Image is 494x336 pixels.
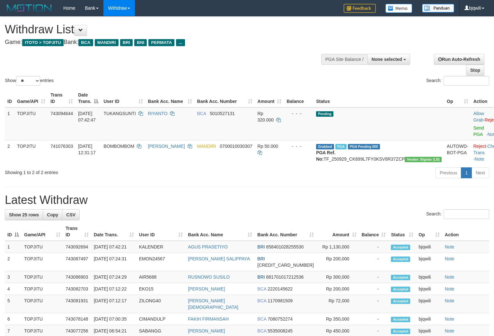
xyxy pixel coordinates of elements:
[405,157,442,162] span: Vendor URL: https://dashboard.q2checkout.com/secure
[188,316,229,322] a: FAKIH FIRMANSAH
[316,150,335,162] b: PGA Ref. No:
[91,241,137,253] td: [DATE] 07:42:21
[188,328,225,333] a: [PERSON_NAME]
[284,89,313,107] th: Balance
[146,89,195,107] th: Bank Acc. Name: activate to sort column ascending
[472,167,489,178] a: Next
[78,144,96,155] span: [DATE] 12:31:17
[316,223,359,241] th: Amount: activate to sort column ascending
[359,241,389,253] td: -
[391,245,410,250] span: Accepted
[5,39,323,46] h4: Game: Bank:
[14,107,48,140] td: TOPJITU
[257,286,266,291] span: BCA
[391,329,410,334] span: Accepted
[445,256,454,261] a: Note
[14,89,48,107] th: Game/API: activate to sort column ascending
[148,111,168,116] a: RIYANTO
[63,283,91,295] td: 743082703
[416,295,442,313] td: bjqwili
[5,223,22,241] th: ID: activate to sort column descending
[43,209,62,220] a: Copy
[188,256,250,261] a: [PERSON_NAME] SALIPPAYA
[197,111,206,116] span: BCA
[442,223,489,241] th: Action
[22,283,63,295] td: TOPJITU
[195,89,255,107] th: Bank Acc. Number: activate to sort column ascending
[255,223,316,241] th: Bank Acc. Number: activate to sort column ascending
[359,295,389,313] td: -
[445,286,454,291] a: Note
[416,223,442,241] th: Op: activate to sort column ascending
[258,144,278,149] span: Rp 50.000
[444,89,471,107] th: Op: activate to sort column ascending
[266,244,304,249] span: Copy 658401028255530 to clipboard
[63,313,91,325] td: 743078148
[444,140,471,165] td: AUTOWD-BOT-PGA
[120,39,133,46] span: BRI
[335,144,347,149] span: Marked by bjqsamuel
[257,274,265,280] span: BRI
[137,253,186,271] td: EMON24567
[91,283,137,295] td: [DATE] 07:12:22
[287,143,311,149] div: - - -
[316,313,359,325] td: Rp 350,000
[287,110,311,117] div: - - -
[359,271,389,283] td: -
[434,54,484,65] a: Run Auto-Refresh
[258,111,274,122] span: Rp 320.000
[268,316,293,322] span: Copy 7080752274 to clipboard
[348,144,380,149] span: PGA Pending
[444,76,489,86] input: Search:
[316,295,359,313] td: Rp 72,000
[63,223,91,241] th: Trans ID: activate to sort column ascending
[445,244,454,249] a: Note
[5,253,22,271] td: 2
[266,274,304,280] span: Copy 681701017212536 to clipboard
[257,263,314,268] span: Copy 341401043371531 to clipboard
[16,76,40,86] select: Showentries
[48,89,75,107] th: Trans ID: activate to sort column ascending
[473,111,485,122] span: ·
[185,223,255,241] th: Bank Acc. Name: activate to sort column ascending
[5,271,22,283] td: 3
[316,283,359,295] td: Rp 200,000
[391,275,410,280] span: Accepted
[257,328,266,333] span: BCA
[63,241,91,253] td: 743092694
[391,256,410,262] span: Accepted
[372,57,402,62] span: None selected
[321,54,367,65] div: PGA Site Balance /
[66,212,75,217] span: CSV
[5,194,489,206] h1: Latest Withdraw
[188,286,225,291] a: [PERSON_NAME]
[257,298,266,303] span: BCA
[134,39,147,46] span: BNI
[137,271,186,283] td: AIR5688
[5,209,43,220] a: Show 25 rows
[257,316,266,322] span: BCA
[14,140,48,165] td: TOPJITU
[268,286,293,291] span: Copy 2220145622 to clipboard
[461,167,472,178] a: 1
[188,274,230,280] a: RUSNOWO SUSILO
[316,241,359,253] td: Rp 1,130,000
[101,89,145,107] th: User ID: activate to sort column ascending
[137,283,186,295] td: EKO15
[268,298,293,303] span: Copy 1170981509 to clipboard
[63,271,91,283] td: 743086903
[422,4,454,13] img: panduan.png
[416,253,442,271] td: bjqwili
[426,209,489,219] label: Search:
[210,111,235,116] span: Copy 5010527131 to clipboard
[91,313,137,325] td: [DATE] 07:00:35
[91,253,137,271] td: [DATE] 07:24:31
[5,167,201,176] div: Showing 1 to 2 of 2 entries
[5,107,14,140] td: 1
[148,144,185,149] a: [PERSON_NAME]
[416,241,442,253] td: bjqwili
[268,328,293,333] span: Copy 5535008245 to clipboard
[359,283,389,295] td: -
[367,54,410,65] button: None selected
[50,111,73,116] span: 743094644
